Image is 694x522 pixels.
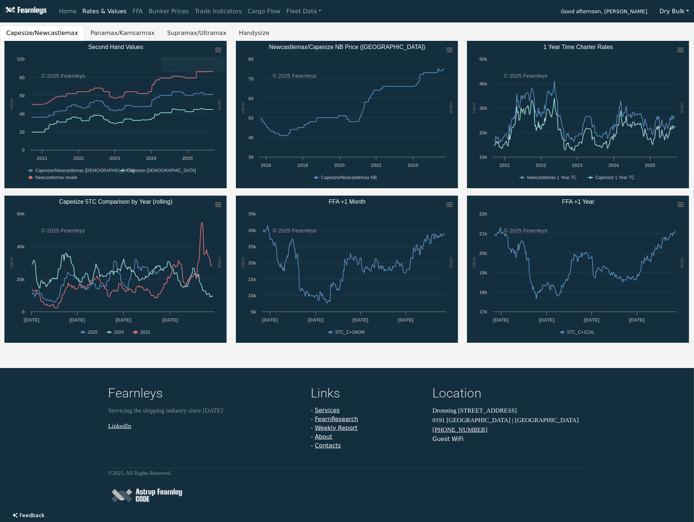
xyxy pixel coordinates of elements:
p: Dronning [STREET_ADDRESS] [433,406,586,416]
img: Fearnleys Logo [4,7,46,16]
text: © 2025 Fearnleys [273,73,317,79]
text: 2016 [261,162,271,168]
a: LinkedIn [108,423,131,430]
text: 20k [479,130,488,136]
svg: Second Hand Values [4,41,227,188]
a: Services [315,407,339,414]
text: value [680,102,685,114]
text: © 2025 Fearnleys [41,73,85,79]
li: - [311,441,424,450]
button: Dry Bulk [655,4,694,18]
a: FearnResearch [315,416,358,423]
text: 2022 [73,155,84,161]
text: Capesize [DEMOGRAPHIC_DATA] [127,168,196,173]
text: © 2025 Fearnleys [273,227,317,234]
text: 21k [479,231,488,237]
text: [DATE] [24,317,39,323]
text: 40k [479,81,488,87]
text: value [217,257,223,269]
text: [DATE] [162,317,178,323]
text: 2025 [88,330,98,335]
text: 80 [248,56,253,62]
text: 2025 [645,162,655,168]
span: Good afternoon, [PERSON_NAME]. [561,6,649,18]
text: Capesize/Newcastlemax NB [321,175,377,180]
text: value [680,257,685,269]
text: Capesize 1 Year TC [596,175,635,180]
text: Capesize/Newcastlemax [DEMOGRAPHIC_DATA] [35,168,135,173]
button: Guest WiFi [433,435,464,444]
text: 5k [251,309,256,315]
a: Fleet Data [283,4,324,19]
a: Home [56,4,79,19]
text: © 2025 Fearnleys [504,73,548,79]
text: 30 [248,154,253,160]
text: 2023 [109,155,120,161]
text: value [240,102,245,114]
text: Newcastlemax resale [35,175,77,180]
text: 50k [479,56,488,62]
a: Trade Indicators [192,4,245,19]
li: - [311,432,424,441]
text: © 2025 Fearnleys [504,227,548,234]
text: 2024 [146,155,157,161]
text: 40 [20,111,25,117]
text: 25k [248,244,256,249]
h4: Links [311,386,424,403]
svg: Newcastlemax/Capesize NB Price (China) [236,41,458,188]
button: Handysize [233,25,276,41]
a: Bunker Prices [146,4,192,19]
svg: 1 Year Time Charter Rates [467,41,689,188]
p: Servicing the shipping industry since [DATE] [108,406,302,416]
text: 20k [479,251,488,256]
a: Cargo Flow [245,4,283,19]
svg: FFA +1 Month [236,196,458,343]
text: 2024 [114,330,124,335]
h4: Fearnleys [108,386,302,403]
text: [DATE] [353,317,368,323]
text: 2022 [536,162,546,168]
text: 0 [22,309,25,315]
text: 100 [17,56,25,62]
text: 22k [479,211,488,217]
text: 2022 [371,162,381,168]
text: 40k [17,244,25,249]
text: 10k [248,293,256,298]
li: - [311,406,424,415]
text: 30k [479,105,488,111]
text: 2024 [408,162,418,168]
text: 20k [248,260,256,266]
text: 1 Year Time Charter Rates [544,44,613,50]
text: value [217,99,223,110]
text: 60 [20,93,25,98]
svg: FFA +1 Year [467,196,689,343]
text: FFA +1 Year [562,199,595,205]
text: value [8,99,14,110]
text: 17k [479,309,488,315]
h4: Location [433,386,586,403]
text: 18k [479,290,488,295]
text: 5TC_C+1CAL [567,330,595,335]
text: © 2025 Fearnleys [41,227,85,234]
text: [DATE] [494,317,509,323]
text: 2021 [500,162,510,168]
text: [DATE] [262,317,278,323]
text: [DATE] [629,317,645,323]
text: 20 [20,129,25,135]
text: value [449,257,454,269]
text: 70 [248,76,253,82]
p: 0191 [GEOGRAPHIC_DATA] | [GEOGRAPHIC_DATA] [433,416,586,425]
text: value [471,257,477,269]
text: value [8,257,14,269]
text: 20k [17,277,25,282]
svg: Capesize 5TC Comparison by Year (rolling) [4,196,227,343]
text: [DATE] [116,317,131,323]
text: 15k [248,277,256,282]
text: [DATE] [398,317,414,323]
a: Contacts [315,442,341,449]
text: 50 [248,115,253,121]
a: [PHONE_NUMBER] [433,426,488,433]
text: FFA +1 Month [329,199,366,205]
button: Panamax/Kamsarmax [84,25,161,41]
text: 10k [479,154,488,160]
